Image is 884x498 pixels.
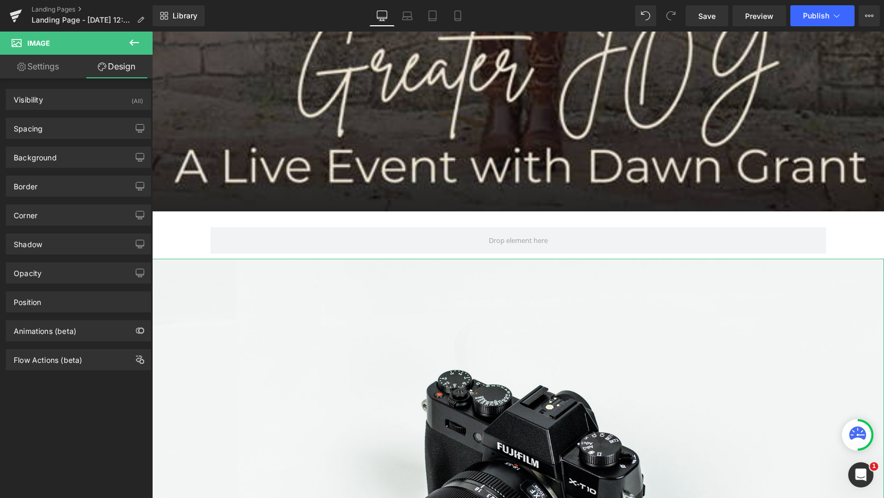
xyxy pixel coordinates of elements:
span: Publish [803,12,829,20]
button: More [859,5,880,26]
div: Shadow [14,234,42,249]
a: Preview [732,5,786,26]
button: Publish [790,5,855,26]
a: Desktop [369,5,395,26]
a: New Library [153,5,205,26]
div: Corner [14,205,37,220]
a: Mobile [445,5,470,26]
a: Landing Pages [32,5,153,14]
div: Visibility [14,89,43,104]
a: Laptop [395,5,420,26]
iframe: Intercom live chat [848,462,873,487]
a: Tablet [420,5,445,26]
div: Background [14,147,57,162]
div: (All) [132,89,143,107]
div: Position [14,292,41,307]
span: Library [173,11,197,21]
span: Image [27,39,50,47]
div: Spacing [14,118,43,133]
div: Border [14,176,37,191]
div: Animations (beta) [14,321,76,336]
div: Opacity [14,263,42,278]
span: 1 [870,462,878,471]
span: Landing Page - [DATE] 12:19:27 [32,16,133,24]
span: Save [698,11,716,22]
button: Redo [660,5,681,26]
button: Undo [635,5,656,26]
span: Preview [745,11,773,22]
a: Design [78,55,155,78]
div: Flow Actions (beta) [14,350,82,364]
